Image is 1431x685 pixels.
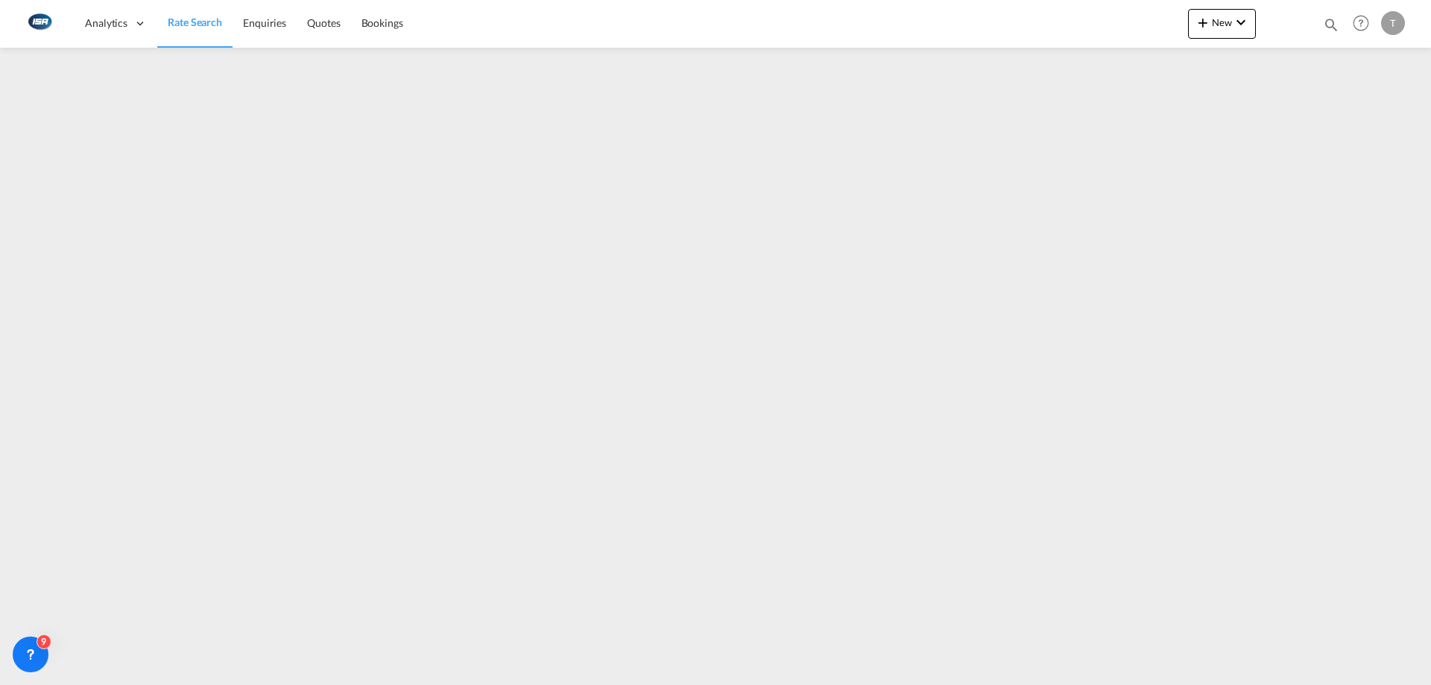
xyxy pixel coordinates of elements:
[1188,9,1256,39] button: icon-plus 400-fgNewicon-chevron-down
[85,16,127,31] span: Analytics
[1323,16,1339,39] div: icon-magnify
[1348,10,1374,36] span: Help
[168,16,222,28] span: Rate Search
[22,7,56,40] img: 1aa151c0c08011ec8d6f413816f9a227.png
[1381,11,1405,35] div: T
[1348,10,1381,37] div: Help
[243,16,286,29] span: Enquiries
[1194,13,1212,31] md-icon: icon-plus 400-fg
[361,16,403,29] span: Bookings
[1323,16,1339,33] md-icon: icon-magnify
[307,16,340,29] span: Quotes
[1194,16,1250,28] span: New
[1232,13,1250,31] md-icon: icon-chevron-down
